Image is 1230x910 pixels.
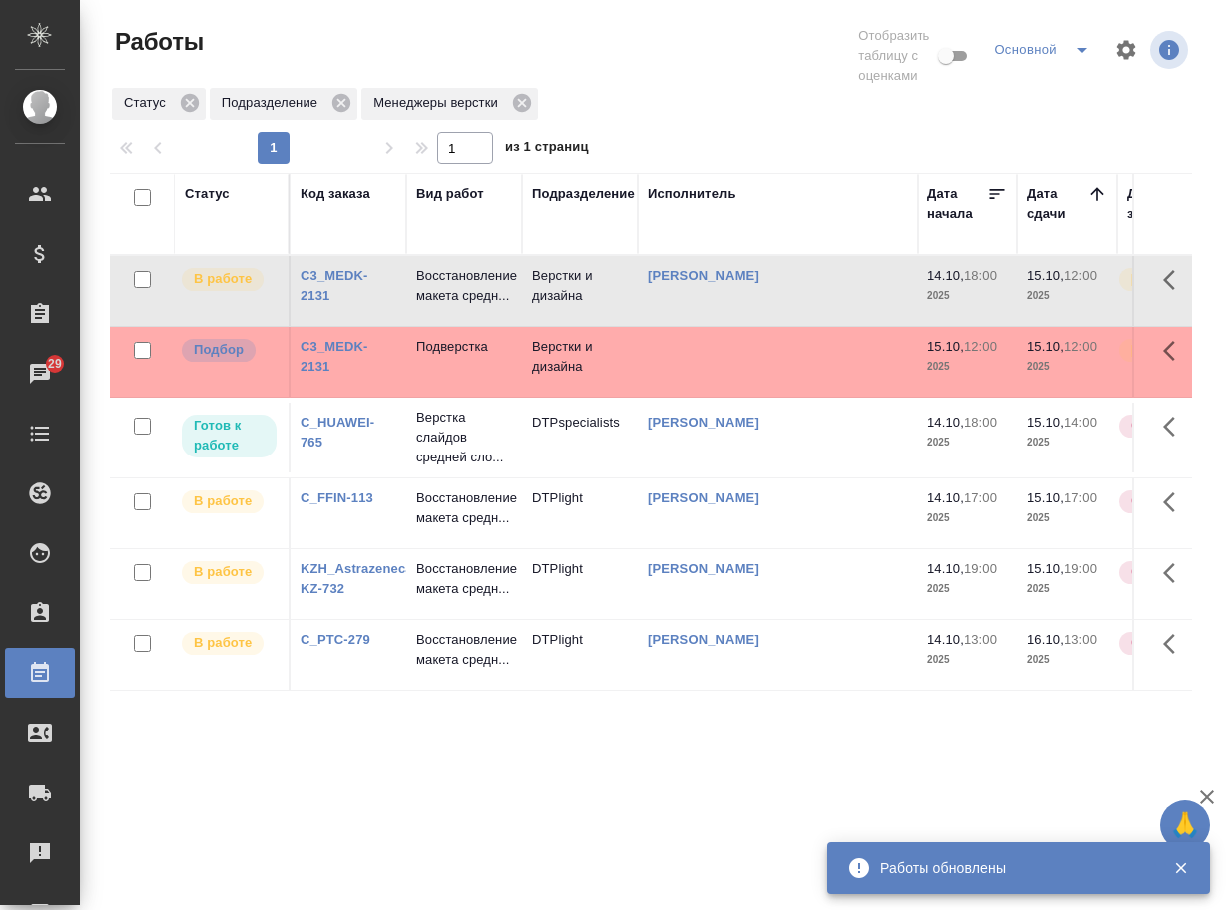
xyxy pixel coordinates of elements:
span: Отобразить таблицу с оценками [858,26,934,86]
div: Подразделение [210,88,357,120]
a: C3_MEDK-2131 [301,339,368,374]
p: 2025 [927,286,1007,306]
div: Статус [112,88,206,120]
td: DTPlight [522,549,638,619]
div: Исполнитель может приступить к работе [180,413,279,459]
p: 12:00 [1064,268,1097,283]
span: Посмотреть информацию [1150,31,1192,69]
p: В работе [194,269,252,289]
p: 2025 [927,433,1007,453]
p: В работе [194,491,252,511]
div: Вид работ [416,184,484,204]
p: 17:00 [1064,490,1097,505]
span: 29 [36,354,74,374]
p: 13:00 [1064,632,1097,647]
p: Срочный [1131,416,1191,436]
div: Дата начала [927,184,987,224]
p: Готов к работе [194,416,265,455]
p: 15.10, [1027,268,1064,283]
p: 19:00 [1064,561,1097,576]
div: Статус [185,184,230,204]
p: Срочный [1131,562,1191,582]
span: Работы [110,26,204,58]
p: Менеджеры верстки [373,93,505,113]
p: 15.10, [927,339,964,354]
p: 19:00 [964,561,997,576]
p: Подразделение [222,93,324,113]
p: 16.10, [1027,632,1064,647]
span: из 1 страниц [505,135,589,164]
a: [PERSON_NAME] [648,632,759,647]
p: В работе [194,633,252,653]
p: Срочный [1131,633,1191,653]
p: 14.10, [927,561,964,576]
p: Верстка слайдов средней сло... [416,408,512,467]
a: [PERSON_NAME] [648,415,759,430]
p: 15.10, [1027,561,1064,576]
button: Здесь прячутся важные кнопки [1151,549,1199,597]
p: 2025 [1027,508,1107,528]
p: 2025 [1027,650,1107,670]
button: Здесь прячутся важные кнопки [1151,327,1199,375]
button: Здесь прячутся важные кнопки [1151,620,1199,668]
a: C3_MEDK-2131 [301,268,368,303]
div: Менеджеры верстки [361,88,538,120]
p: Восстановление макета средн... [416,559,512,599]
p: 2025 [927,650,1007,670]
p: 13:00 [964,632,997,647]
p: Статус [124,93,173,113]
p: Восстановление макета средн... [416,488,512,528]
p: 18:00 [964,268,997,283]
p: 2025 [927,508,1007,528]
span: 🙏 [1168,804,1202,846]
div: Подразделение [532,184,635,204]
td: DTPspecialists [522,403,638,472]
p: 15.10, [1027,415,1064,430]
td: Верстки и дизайна [522,327,638,397]
p: Подбор [194,340,244,360]
a: C_HUAWEI-765 [301,415,374,450]
p: 15.10, [1027,490,1064,505]
p: 2025 [927,579,1007,599]
div: Исполнитель выполняет работу [180,559,279,586]
div: Работы обновлены [880,858,1143,878]
p: В работе [194,562,252,582]
button: 🙏 [1160,800,1210,850]
div: Дата сдачи [1027,184,1087,224]
a: KZH_Astrazeneca-KZ-732 [301,561,417,596]
td: DTPlight [522,478,638,548]
p: 2025 [1027,433,1107,453]
p: 12:00 [964,339,997,354]
p: 17:00 [964,490,997,505]
div: Исполнитель выполняет работу [180,630,279,657]
p: 14:00 [1064,415,1097,430]
p: 12:00 [1064,339,1097,354]
p: 2025 [927,357,1007,377]
td: Верстки и дизайна [522,256,638,326]
button: Закрыть [1160,859,1201,877]
div: Исполнитель выполняет работу [180,266,279,293]
a: C_FFIN-113 [301,490,373,505]
p: 14.10, [927,632,964,647]
p: 2025 [1027,357,1107,377]
a: [PERSON_NAME] [648,561,759,576]
button: Здесь прячутся важные кнопки [1151,478,1199,526]
div: split button [989,34,1102,66]
p: 2025 [1027,579,1107,599]
p: 15.10, [1027,339,1064,354]
p: 2025 [1027,286,1107,306]
a: 29 [5,349,75,399]
p: Восстановление макета средн... [416,266,512,306]
div: Можно подбирать исполнителей [180,337,279,364]
p: Восстановление макета средн... [416,630,512,670]
p: Срочный [1131,491,1191,511]
p: 18:00 [964,415,997,430]
td: DTPlight [522,620,638,690]
p: 14.10, [927,268,964,283]
button: Здесь прячутся важные кнопки [1151,403,1199,451]
div: Исполнитель выполняет работу [180,488,279,515]
p: 14.10, [927,415,964,430]
button: Здесь прячутся важные кнопки [1151,256,1199,304]
div: Код заказа [301,184,370,204]
p: 14.10, [927,490,964,505]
